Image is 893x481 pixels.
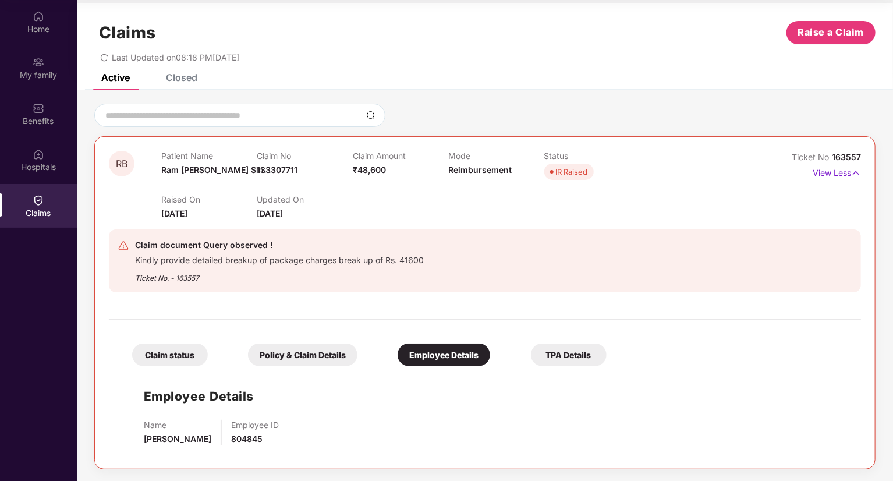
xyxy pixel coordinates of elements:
[112,52,239,62] span: Last Updated on 08:18 PM[DATE]
[353,151,448,161] p: Claim Amount
[231,420,279,430] p: Employee ID
[33,10,44,22] img: svg+xml;base64,PHN2ZyBpZD0iSG9tZSIgeG1sbnM9Imh0dHA6Ly93d3cudzMub3JnLzIwMDAvc3ZnIiB3aWR0aD0iMjAiIG...
[135,266,424,284] div: Ticket No. - 163557
[101,72,130,83] div: Active
[448,165,512,175] span: Reimbursement
[257,151,352,161] p: Claim No
[366,111,375,120] img: svg+xml;base64,PHN2ZyBpZD0iU2VhcmNoLTMyeDMyIiB4bWxucz0iaHR0cDovL3d3dy53My5vcmcvMjAwMC9zdmciIHdpZH...
[257,194,352,204] p: Updated On
[144,434,211,444] span: [PERSON_NAME]
[161,194,257,204] p: Raised On
[118,240,129,252] img: svg+xml;base64,PHN2ZyB4bWxucz0iaHR0cDovL3d3dy53My5vcmcvMjAwMC9zdmciIHdpZHRoPSIyNCIgaGVpZ2h0PSIyNC...
[166,72,197,83] div: Closed
[33,194,44,206] img: svg+xml;base64,PHN2ZyBpZD0iQ2xhaW0iIHhtbG5zPSJodHRwOi8vd3d3LnczLm9yZy8yMDAwL3N2ZyIgd2lkdGg9IjIwIi...
[798,25,864,40] span: Raise a Claim
[161,151,257,161] p: Patient Name
[851,167,861,179] img: svg+xml;base64,PHN2ZyB4bWxucz0iaHR0cDovL3d3dy53My5vcmcvMjAwMC9zdmciIHdpZHRoPSIxNyIgaGVpZ2h0PSIxNy...
[135,238,424,252] div: Claim document Query observed !
[99,23,156,43] h1: Claims
[161,208,187,218] span: [DATE]
[832,152,861,162] span: 163557
[116,159,127,169] span: RB
[257,165,297,175] span: 133307711
[792,152,832,162] span: Ticket No
[813,164,861,179] p: View Less
[231,434,263,444] span: 804845
[786,21,876,44] button: Raise a Claim
[144,420,211,430] p: Name
[544,151,640,161] p: Status
[248,344,357,366] div: Policy & Claim Details
[144,387,254,406] h1: Employee Details
[132,344,208,366] div: Claim status
[33,56,44,68] img: svg+xml;base64,PHN2ZyB3aWR0aD0iMjAiIGhlaWdodD0iMjAiIHZpZXdCb3g9IjAgMCAyMCAyMCIgZmlsbD0ibm9uZSIgeG...
[33,102,44,114] img: svg+xml;base64,PHN2ZyBpZD0iQmVuZWZpdHMiIHhtbG5zPSJodHRwOi8vd3d3LnczLm9yZy8yMDAwL3N2ZyIgd2lkdGg9Ij...
[556,166,588,178] div: IR Raised
[398,344,490,366] div: Employee Details
[257,208,283,218] span: [DATE]
[448,151,544,161] p: Mode
[161,165,271,175] span: Ram [PERSON_NAME] Sin...
[135,252,424,266] div: Kindly provide detailed breakup of package charges break up of Rs. 41600
[353,165,386,175] span: ₹48,600
[100,52,108,62] span: redo
[531,344,607,366] div: TPA Details
[33,148,44,160] img: svg+xml;base64,PHN2ZyBpZD0iSG9zcGl0YWxzIiB4bWxucz0iaHR0cDovL3d3dy53My5vcmcvMjAwMC9zdmciIHdpZHRoPS...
